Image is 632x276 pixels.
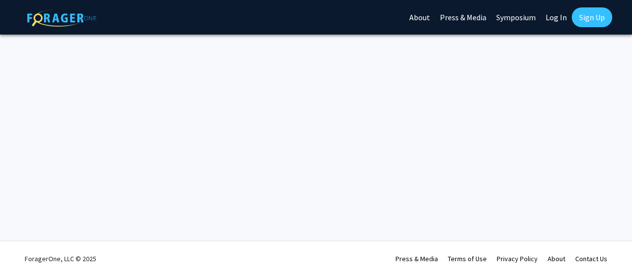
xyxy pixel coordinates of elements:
div: ForagerOne, LLC © 2025 [25,241,96,276]
a: About [548,254,565,263]
a: Press & Media [395,254,438,263]
a: Sign Up [572,7,612,27]
img: ForagerOne Logo [27,9,96,27]
a: Terms of Use [448,254,487,263]
a: Privacy Policy [497,254,538,263]
a: Contact Us [575,254,607,263]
